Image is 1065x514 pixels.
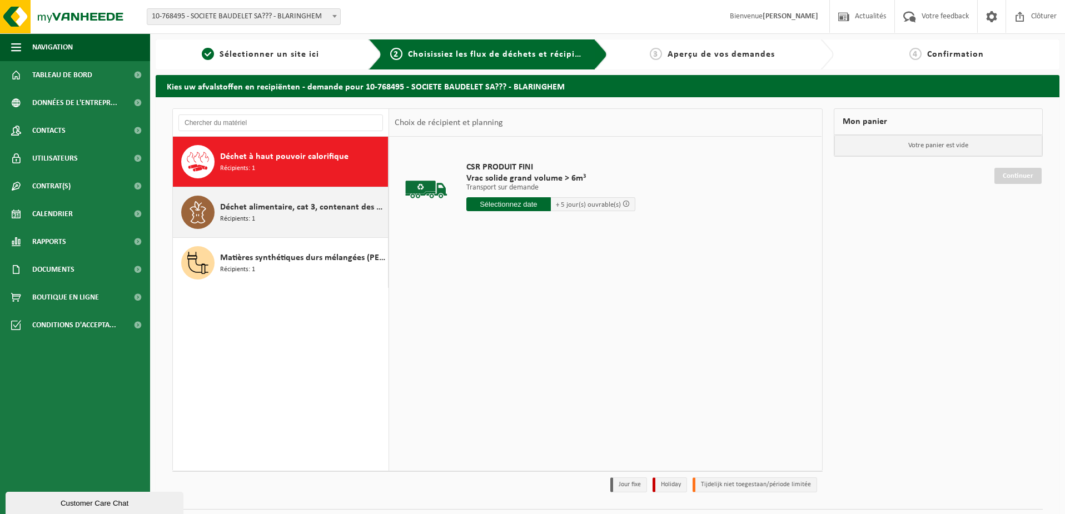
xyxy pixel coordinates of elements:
li: Holiday [653,477,687,492]
span: + 5 jour(s) ouvrable(s) [556,201,621,208]
span: Récipients: 1 [220,265,255,275]
span: 3 [650,48,662,60]
span: 10-768495 - SOCIETE BAUDELET SA??? - BLARINGHEM [147,9,340,24]
input: Chercher du matériel [178,114,383,131]
li: Tijdelijk niet toegestaan/période limitée [693,477,817,492]
li: Jour fixe [610,477,647,492]
span: Matières synthétiques durs mélangées (PE et PP), recyclables (industriel) [220,251,385,265]
button: Déchet à haut pouvoir calorifique Récipients: 1 [173,137,389,187]
span: Données de l'entrepr... [32,89,117,117]
a: 1Sélectionner un site ici [161,48,360,61]
span: 2 [390,48,402,60]
strong: [PERSON_NAME] [763,12,818,21]
a: Continuer [994,168,1042,184]
iframe: chat widget [6,490,186,514]
p: Transport sur demande [466,184,635,192]
span: Récipients: 1 [220,214,255,224]
span: Déchet alimentaire, cat 3, contenant des produits d'origine animale, emballage synthétique [220,201,385,214]
span: 4 [909,48,922,60]
span: Navigation [32,33,73,61]
span: Calendrier [32,200,73,228]
span: Documents [32,256,74,283]
span: Utilisateurs [32,144,78,172]
span: Contacts [32,117,66,144]
button: Déchet alimentaire, cat 3, contenant des produits d'origine animale, emballage synthétique Récipi... [173,187,389,238]
span: Boutique en ligne [32,283,99,311]
span: 1 [202,48,214,60]
span: 10-768495 - SOCIETE BAUDELET SA??? - BLARINGHEM [147,8,341,25]
button: Matières synthétiques durs mélangées (PE et PP), recyclables (industriel) Récipients: 1 [173,238,389,288]
span: Rapports [32,228,66,256]
span: CSR PRODUIT FINI [466,162,635,173]
span: Confirmation [927,50,984,59]
span: Sélectionner un site ici [220,50,319,59]
span: Récipients: 1 [220,163,255,174]
span: Contrat(s) [32,172,71,200]
span: Vrac solide grand volume > 6m³ [466,173,635,184]
span: Aperçu de vos demandes [668,50,775,59]
p: Votre panier est vide [834,135,1043,156]
div: Mon panier [834,108,1043,135]
span: Déchet à haut pouvoir calorifique [220,150,349,163]
span: Conditions d'accepta... [32,311,116,339]
input: Sélectionnez date [466,197,551,211]
div: Choix de récipient et planning [389,109,509,137]
h2: Kies uw afvalstoffen en recipiënten - demande pour 10-768495 - SOCIETE BAUDELET SA??? - BLARINGHEM [156,75,1059,97]
span: Choisissiez les flux de déchets et récipients [408,50,593,59]
span: Tableau de bord [32,61,92,89]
